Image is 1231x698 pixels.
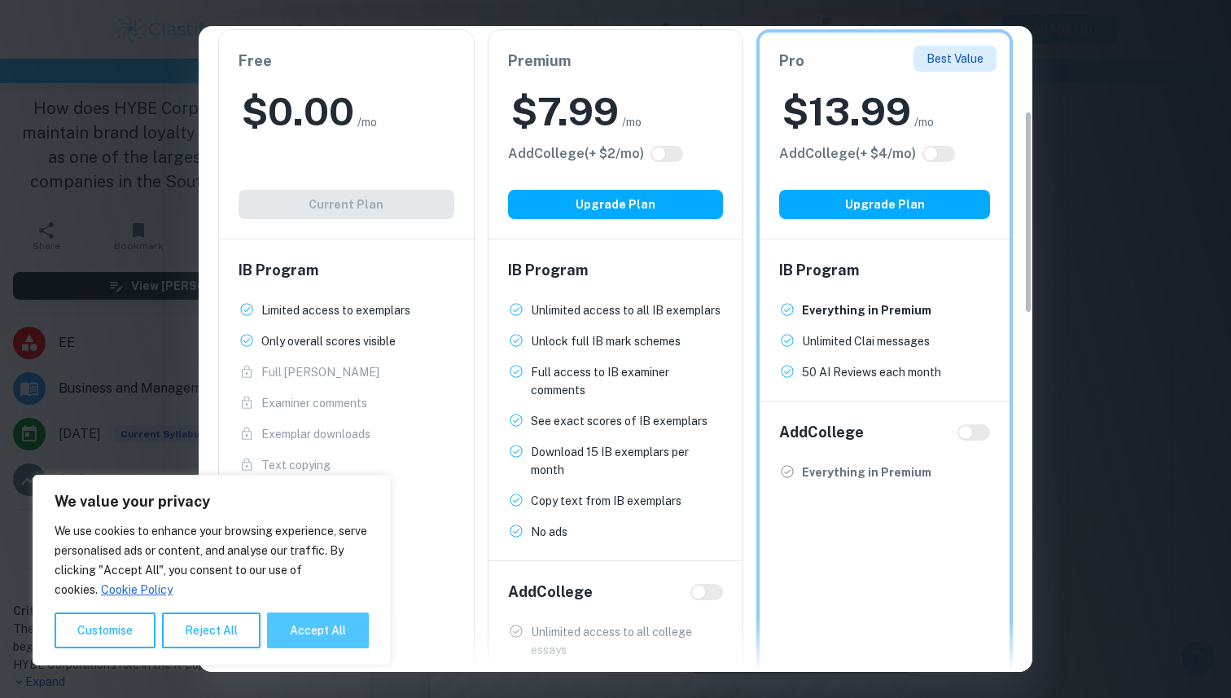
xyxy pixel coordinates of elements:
p: Unlimited access to all IB exemplars [531,301,721,319]
p: Everything in Premium [802,301,931,319]
p: Examiner comments [261,394,367,412]
p: Download 15 IB exemplars per month [531,443,724,479]
button: Reject All [162,612,261,648]
p: Exemplar downloads [261,425,370,443]
h6: Click to see all the additional College features. [508,144,644,164]
a: Cookie Policy [100,582,173,597]
h6: Add College [508,581,593,604]
p: We value your privacy [55,492,369,511]
button: Upgrade Plan [779,190,990,219]
p: Unlock full IB mark schemes [531,332,681,350]
div: We value your privacy [33,475,391,665]
p: Copy text from IB exemplars [531,492,681,510]
h2: $ 7.99 [511,86,619,138]
h2: $ 13.99 [782,86,911,138]
h6: Premium [508,50,724,72]
p: Full [PERSON_NAME] [261,363,379,381]
p: 50 AI Reviews each month [802,363,941,381]
p: See exact scores of IB exemplars [531,412,707,430]
span: /mo [914,113,934,131]
p: No ads [531,523,567,541]
button: Upgrade Plan [508,190,724,219]
p: Best Value [927,50,983,68]
p: We use cookies to enhance your browsing experience, serve personalised ads or content, and analys... [55,521,369,599]
button: Customise [55,612,156,648]
p: Limited access to exemplars [261,301,410,319]
h6: Click to see all the additional College features. [779,144,916,164]
p: Everything in Premium [802,463,931,481]
p: Only overall scores visible [261,332,396,350]
h6: Free [239,50,454,72]
h6: IB Program [779,259,990,282]
button: Accept All [267,612,369,648]
span: /mo [622,113,642,131]
p: Text copying [261,456,331,474]
p: Full access to IB examiner comments [531,363,724,399]
p: Unlimited Clai messages [802,332,930,350]
h2: $ 0.00 [242,86,354,138]
h6: Pro [779,50,990,72]
h6: IB Program [508,259,724,282]
h6: IB Program [239,259,454,282]
h6: Add College [779,421,864,444]
span: /mo [357,113,377,131]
